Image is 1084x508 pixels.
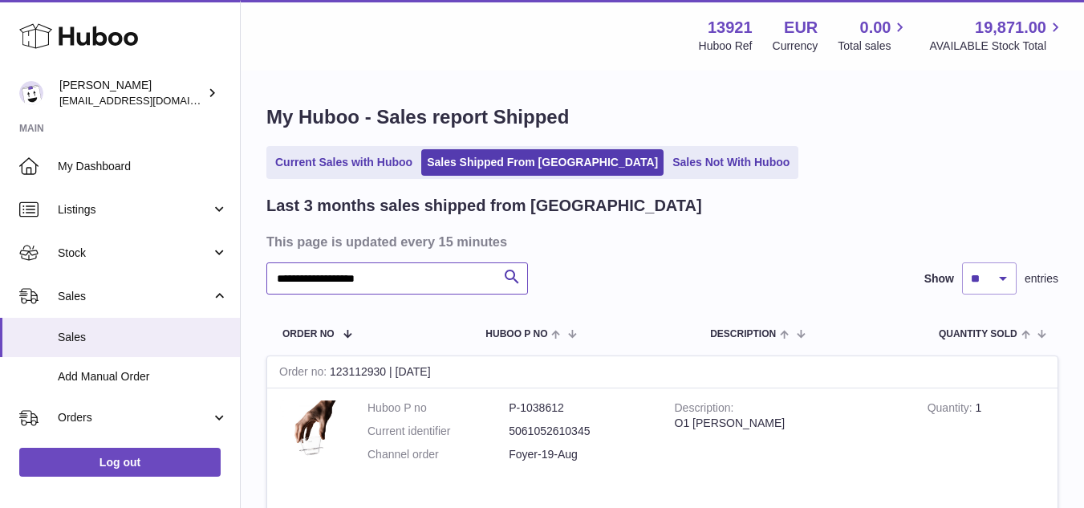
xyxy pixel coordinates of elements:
img: 1742782644.png [279,400,343,486]
h3: This page is updated every 15 minutes [266,233,1054,250]
div: 123112930 | [DATE] [267,356,1058,388]
h1: My Huboo - Sales report Shipped [266,104,1058,130]
label: Show [924,271,954,287]
a: 19,871.00 AVAILABLE Stock Total [929,17,1065,54]
dd: Foyer-19-Aug [509,447,650,462]
span: Description [710,329,776,339]
span: Stock [58,246,211,261]
span: AVAILABLE Stock Total [929,39,1065,54]
strong: Description [675,401,734,418]
a: 0.00 Total sales [838,17,909,54]
a: Sales Shipped From [GEOGRAPHIC_DATA] [421,149,664,176]
dt: Huboo P no [367,400,509,416]
td: 1 [916,388,1058,502]
span: entries [1025,271,1058,287]
span: My Dashboard [58,159,228,174]
a: Current Sales with Huboo [270,149,418,176]
span: Orders [58,410,211,425]
strong: Quantity [928,401,976,418]
span: 0.00 [860,17,891,39]
span: Total sales [838,39,909,54]
span: Huboo P no [485,329,547,339]
a: Log out [19,448,221,477]
dt: Channel order [367,447,509,462]
dd: P-1038612 [509,400,650,416]
span: 19,871.00 [975,17,1046,39]
strong: 13921 [708,17,753,39]
div: Currency [773,39,818,54]
span: Quantity Sold [939,329,1017,339]
dt: Current identifier [367,424,509,439]
span: [EMAIL_ADDRESS][DOMAIN_NAME] [59,94,236,107]
div: O1 [PERSON_NAME] [675,416,903,431]
dd: 5061052610345 [509,424,650,439]
a: Sales Not With Huboo [667,149,795,176]
span: Listings [58,202,211,217]
span: Sales [58,330,228,345]
span: Sales [58,289,211,304]
span: Order No [282,329,335,339]
img: internalAdmin-13921@internal.huboo.com [19,81,43,105]
strong: Order no [279,365,330,382]
h2: Last 3 months sales shipped from [GEOGRAPHIC_DATA] [266,195,702,217]
div: Huboo Ref [699,39,753,54]
div: [PERSON_NAME] [59,78,204,108]
strong: EUR [784,17,818,39]
span: Add Manual Order [58,369,228,384]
